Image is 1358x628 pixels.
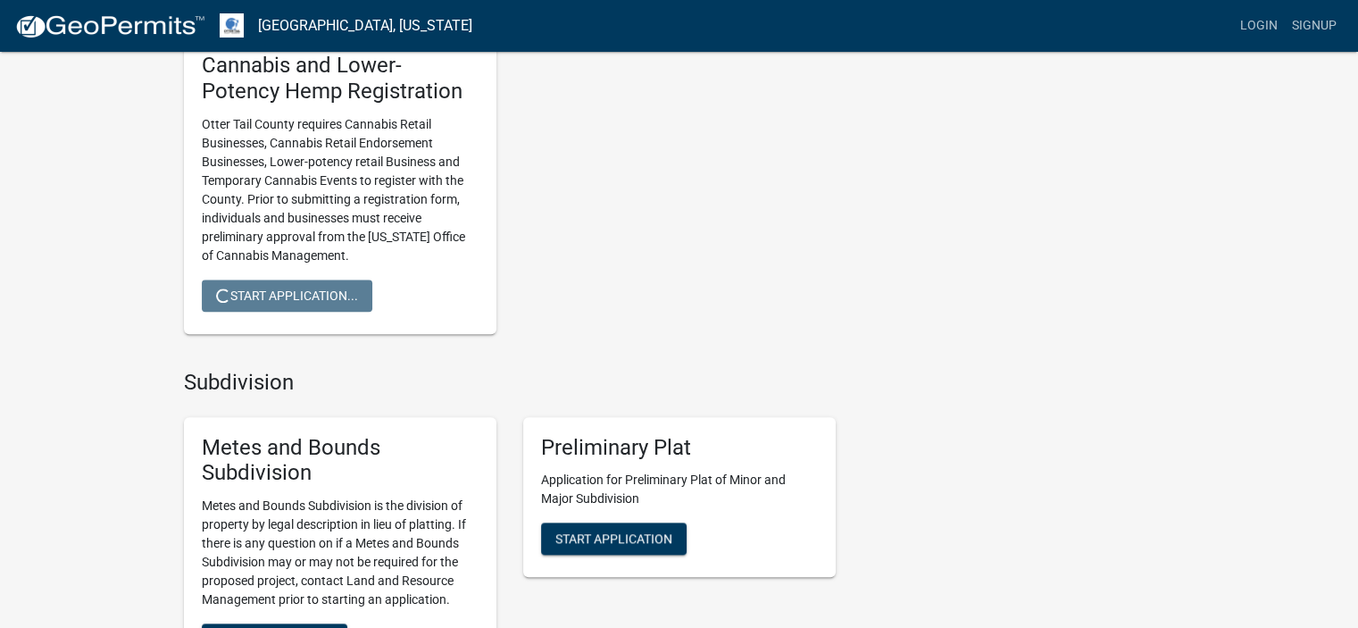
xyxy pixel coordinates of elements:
[184,370,836,396] h4: Subdivision
[202,53,479,105] h5: Cannabis and Lower-Potency Hemp Registration
[202,497,479,609] p: Metes and Bounds Subdivision is the division of property by legal description in lieu of platting...
[216,288,358,302] span: Start Application...
[1233,9,1285,43] a: Login
[541,471,818,508] p: Application for Preliminary Plat of Minor and Major Subdivision
[258,11,472,41] a: [GEOGRAPHIC_DATA], [US_STATE]
[541,435,818,461] h5: Preliminary Plat
[1285,9,1344,43] a: Signup
[202,435,479,487] h5: Metes and Bounds Subdivision
[220,13,244,38] img: Otter Tail County, Minnesota
[555,532,672,546] span: Start Application
[541,523,687,555] button: Start Application
[202,280,372,312] button: Start Application...
[202,115,479,265] p: Otter Tail County requires Cannabis Retail Businesses, Cannabis Retail Endorsement Businesses, Lo...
